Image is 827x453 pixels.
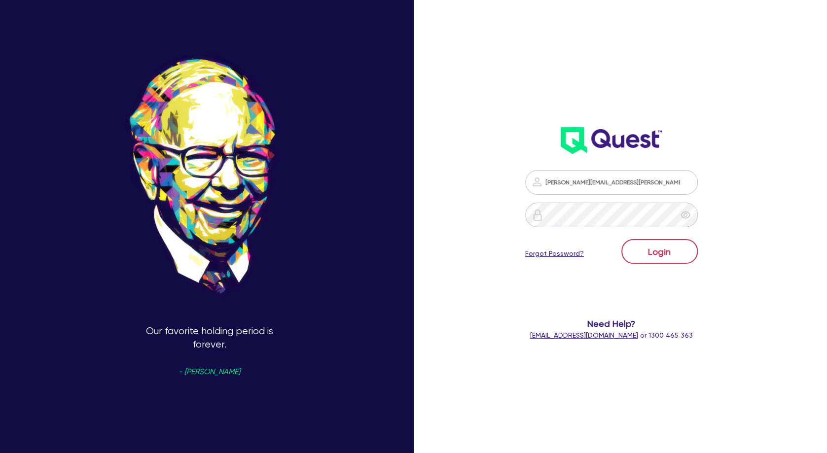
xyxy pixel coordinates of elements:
span: eye [681,210,690,220]
span: Need Help? [503,317,720,330]
a: Forgot Password? [525,248,584,259]
img: icon-password [531,176,543,188]
img: icon-password [532,209,543,221]
img: wH2k97JdezQIQAAAABJRU5ErkJggg== [561,127,662,154]
span: or 1300 465 363 [530,331,693,339]
button: Login [621,239,698,264]
input: Email address [525,170,698,195]
span: - [PERSON_NAME] [179,368,240,376]
a: [EMAIL_ADDRESS][DOMAIN_NAME] [530,331,638,339]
